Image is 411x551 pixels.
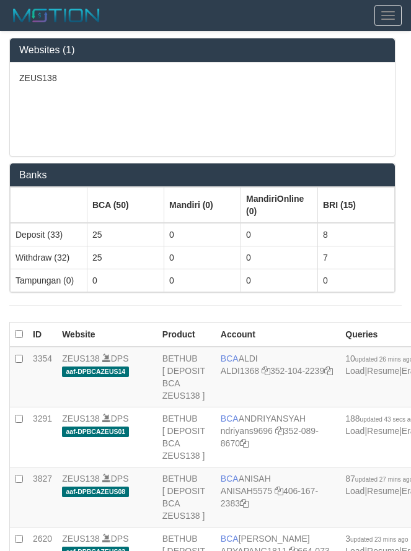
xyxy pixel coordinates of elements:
[367,486,399,496] a: Resume
[275,426,284,436] a: Copy ndriyans9696 to clipboard
[28,407,57,467] td: 3291
[19,72,386,84] p: ZEUS138
[241,246,318,269] td: 0
[221,414,239,423] span: BCA
[345,534,408,544] span: 3
[345,486,365,496] a: Load
[350,536,408,543] span: updated 23 mins ago
[275,486,283,496] a: Copy ANISAH5575 to clipboard
[367,366,399,376] a: Resume
[57,347,157,407] td: DPS
[19,45,386,56] h3: Websites (1)
[221,486,272,496] a: ANISAH5575
[87,269,164,292] td: 0
[324,366,333,376] a: Copy 3521042239 to clipboard
[62,354,100,363] a: ZEUS138
[28,323,57,347] th: ID
[57,407,157,467] td: DPS
[9,6,104,25] img: MOTION_logo.png
[262,366,270,376] a: Copy ALDI1368 to clipboard
[164,246,241,269] td: 0
[221,534,239,544] span: BCA
[216,347,340,407] td: ALDI 352-104-2239
[87,223,164,246] td: 25
[62,534,100,544] a: ZEUS138
[28,467,57,527] td: 3827
[62,427,129,437] span: aaf-DPBCAZEUS01
[11,223,87,246] td: Deposit (33)
[11,246,87,269] td: Withdraw (32)
[87,188,164,223] th: Group: activate to sort column ascending
[62,367,129,377] span: aaf-DPBCAZEUS14
[157,347,216,407] td: BETHUB [ DEPOSIT BCA ZEUS138 ]
[318,269,395,292] td: 0
[221,426,273,436] a: ndriyans9696
[62,474,100,484] a: ZEUS138
[11,188,87,223] th: Group: activate to sort column ascending
[345,426,365,436] a: Load
[240,438,249,448] a: Copy 3520898670 to clipboard
[318,223,395,246] td: 8
[164,269,241,292] td: 0
[62,487,129,497] span: aaf-DPBCAZEUS08
[241,223,318,246] td: 0
[241,269,318,292] td: 0
[318,188,395,223] th: Group: activate to sort column ascending
[241,188,318,223] th: Group: activate to sort column ascending
[367,426,399,436] a: Resume
[216,467,340,527] td: ANISAH 406-167-2383
[164,223,241,246] td: 0
[164,188,241,223] th: Group: activate to sort column ascending
[240,498,249,508] a: Copy 4061672383 to clipboard
[19,170,386,181] h3: Banks
[318,246,395,269] td: 7
[28,347,57,407] td: 3354
[221,366,259,376] a: ALDI1368
[221,474,239,484] span: BCA
[345,366,365,376] a: Load
[57,323,157,347] th: Website
[157,407,216,467] td: BETHUB [ DEPOSIT BCA ZEUS138 ]
[87,246,164,269] td: 25
[157,323,216,347] th: Product
[157,467,216,527] td: BETHUB [ DEPOSIT BCA ZEUS138 ]
[221,354,239,363] span: BCA
[62,414,100,423] a: ZEUS138
[216,407,340,467] td: ANDRIYANSYAH 352-089-8670
[11,269,87,292] td: Tampungan (0)
[216,323,340,347] th: Account
[57,467,157,527] td: DPS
